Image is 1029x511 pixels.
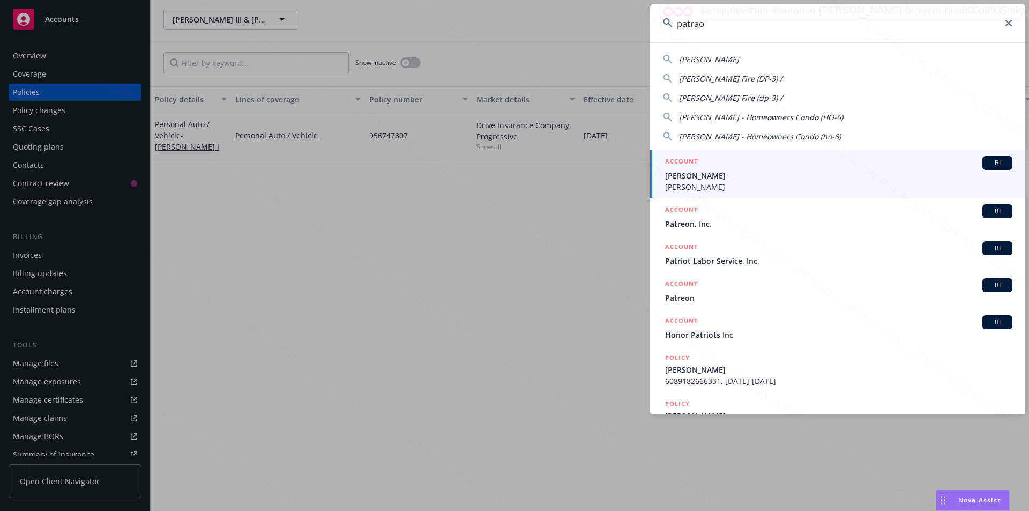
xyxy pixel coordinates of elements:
span: [PERSON_NAME] Fire (DP-3) / [679,73,782,84]
span: Patreon, Inc. [665,218,1012,229]
span: [PERSON_NAME] [665,410,1012,421]
span: [PERSON_NAME] [665,170,1012,181]
span: Nova Assist [958,495,1001,505]
button: Nova Assist [936,490,1010,511]
span: BI [987,317,1008,327]
a: ACCOUNTBIPatriot Labor Service, Inc [650,235,1025,272]
span: [PERSON_NAME] - Homeowners Condo (ho-6) [679,131,841,142]
a: POLICY[PERSON_NAME]6089182666331, [DATE]-[DATE] [650,346,1025,392]
h5: ACCOUNT [665,241,698,254]
input: Search... [650,4,1025,42]
a: ACCOUNTBIPatreon, Inc. [650,198,1025,235]
h5: ACCOUNT [665,204,698,217]
span: [PERSON_NAME] [679,54,739,64]
span: Patriot Labor Service, Inc [665,255,1012,266]
span: BI [987,158,1008,168]
a: POLICY[PERSON_NAME] [650,392,1025,439]
span: Patreon [665,292,1012,303]
h5: POLICY [665,398,690,409]
a: ACCOUNTBI[PERSON_NAME][PERSON_NAME] [650,150,1025,198]
span: [PERSON_NAME] - Homeowners Condo (HO-6) [679,112,843,122]
span: BI [987,280,1008,290]
div: Drag to move [936,490,950,510]
h5: ACCOUNT [665,278,698,291]
a: ACCOUNTBIPatreon [650,272,1025,309]
h5: ACCOUNT [665,315,698,328]
span: BI [987,206,1008,216]
span: [PERSON_NAME] Fire (dp-3) / [679,93,782,103]
span: Honor Patriots Inc [665,329,1012,340]
a: ACCOUNTBIHonor Patriots Inc [650,309,1025,346]
span: BI [987,243,1008,253]
span: 6089182666331, [DATE]-[DATE] [665,375,1012,387]
span: [PERSON_NAME] [665,181,1012,192]
h5: POLICY [665,352,690,363]
span: [PERSON_NAME] [665,364,1012,375]
h5: ACCOUNT [665,156,698,169]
